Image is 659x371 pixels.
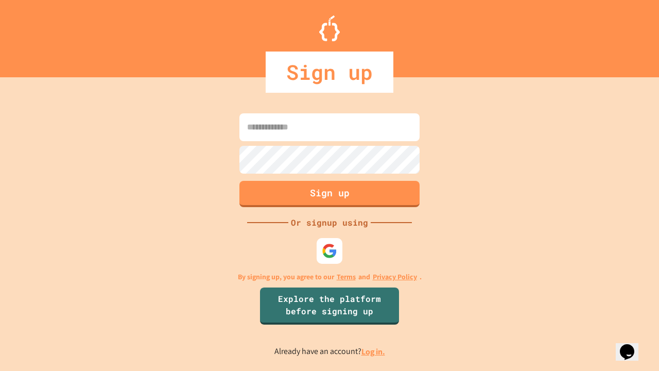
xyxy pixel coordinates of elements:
[260,288,399,325] a: Explore the platform before signing up
[288,216,371,229] div: Or signup using
[616,330,649,361] iframe: chat widget
[373,272,417,282] a: Privacy Policy
[239,181,420,207] button: Sign up
[322,243,337,259] img: google-icon.svg
[574,285,649,329] iframe: chat widget
[319,15,340,41] img: Logo.svg
[361,346,385,357] a: Log in.
[337,272,356,282] a: Terms
[274,345,385,358] p: Already have an account?
[238,272,422,282] p: By signing up, you agree to our and .
[266,52,393,93] div: Sign up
